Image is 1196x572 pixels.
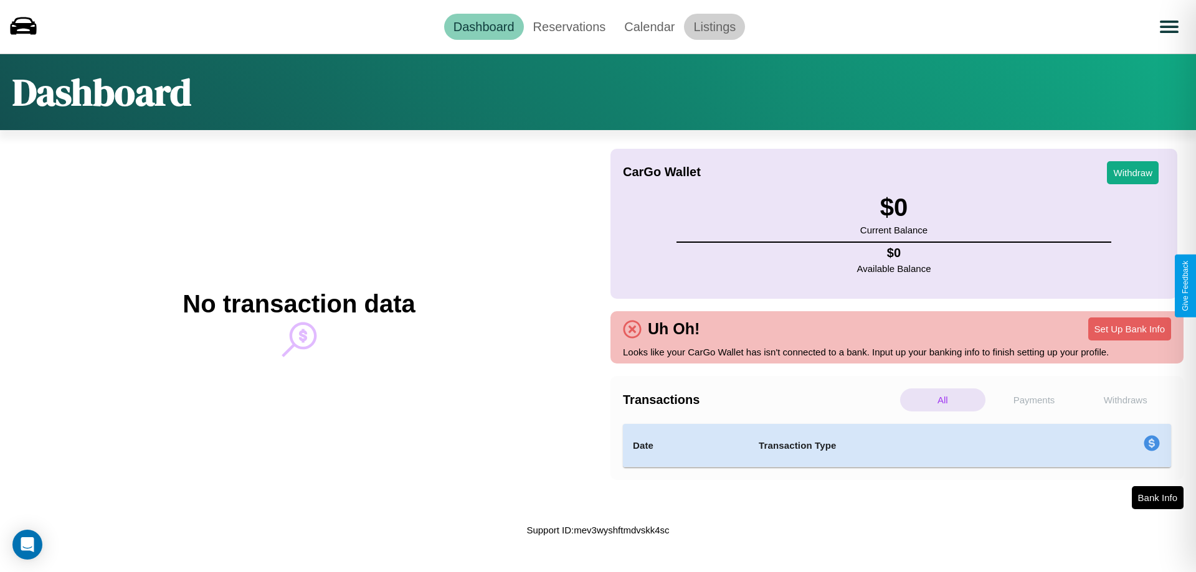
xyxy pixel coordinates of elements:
[1088,317,1171,340] button: Set Up Bank Info
[857,260,931,277] p: Available Balance
[615,14,684,40] a: Calendar
[623,393,897,407] h4: Transactions
[12,530,42,560] div: Open Intercom Messenger
[623,344,1171,360] p: Looks like your CarGo Wallet has isn't connected to a bank. Input up your banking info to finish ...
[524,14,615,40] a: Reservations
[444,14,524,40] a: Dashboard
[623,424,1171,467] table: simple table
[860,222,928,238] p: Current Balance
[12,67,191,118] h1: Dashboard
[633,438,739,453] h4: Date
[183,290,415,318] h2: No transaction data
[1132,486,1184,509] button: Bank Info
[992,388,1077,411] p: Payments
[860,194,928,222] h3: $ 0
[1181,261,1190,311] div: Give Feedback
[623,165,701,179] h4: CarGo Wallet
[759,438,1042,453] h4: Transaction Type
[642,320,706,338] h4: Uh Oh!
[857,246,931,260] h4: $ 0
[684,14,745,40] a: Listings
[900,388,985,411] p: All
[1152,9,1187,44] button: Open menu
[526,522,669,538] p: Support ID: mev3wyshftmdvskk4sc
[1083,388,1168,411] p: Withdraws
[1107,161,1159,184] button: Withdraw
